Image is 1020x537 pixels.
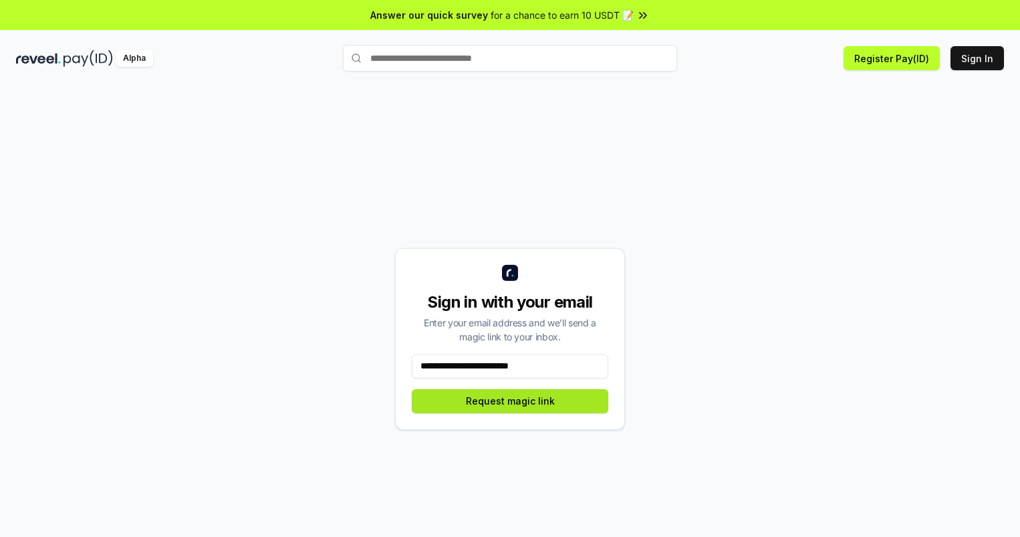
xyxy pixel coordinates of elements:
img: logo_small [502,265,518,281]
button: Sign In [950,46,1004,70]
span: for a chance to earn 10 USDT 📝 [491,8,634,22]
div: Alpha [116,50,153,67]
img: reveel_dark [16,50,61,67]
button: Register Pay(ID) [844,46,940,70]
button: Request magic link [412,389,608,413]
div: Enter your email address and we’ll send a magic link to your inbox. [412,316,608,344]
span: Answer our quick survey [370,8,488,22]
div: Sign in with your email [412,292,608,313]
img: pay_id [63,50,113,67]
